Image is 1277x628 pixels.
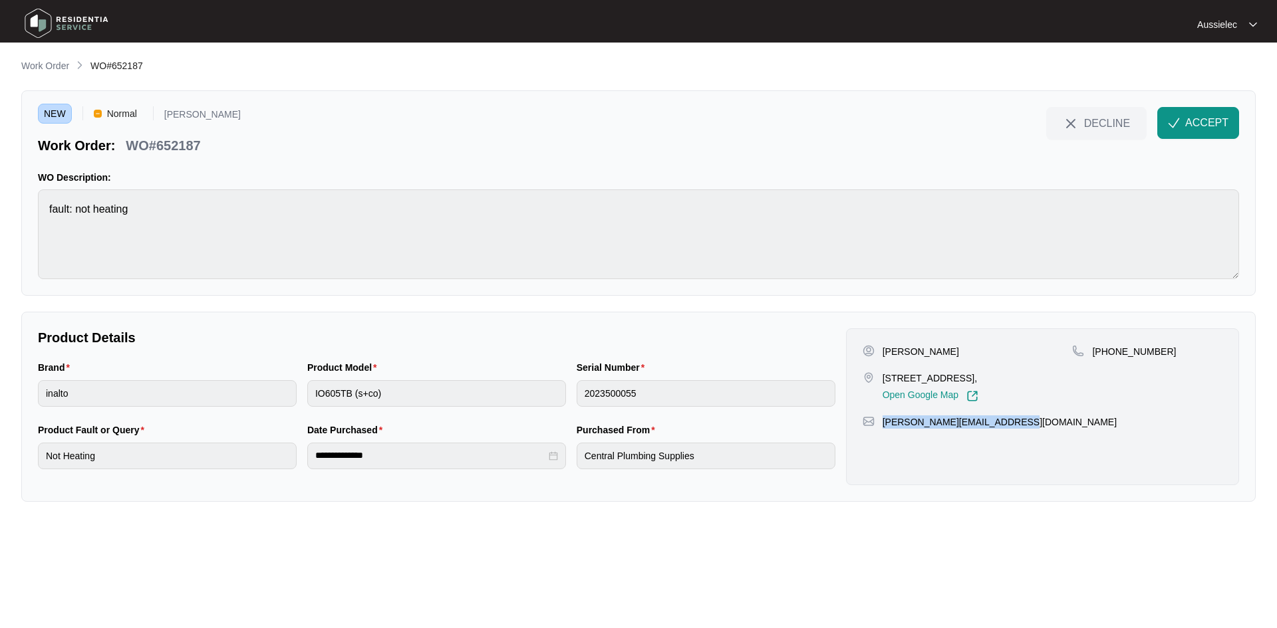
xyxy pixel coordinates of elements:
[883,345,959,358] p: [PERSON_NAME]
[1063,116,1079,132] img: close-Icon
[94,110,102,118] img: Vercel Logo
[1185,115,1228,131] span: ACCEPT
[577,423,660,437] label: Purchased From
[307,423,388,437] label: Date Purchased
[38,104,72,124] span: NEW
[883,390,978,402] a: Open Google Map
[1092,345,1176,358] p: [PHONE_NUMBER]
[102,104,142,124] span: Normal
[38,380,297,407] input: Brand
[315,449,546,463] input: Date Purchased
[126,136,200,155] p: WO#652187
[38,443,297,469] input: Product Fault or Query
[38,136,115,155] p: Work Order:
[164,110,241,124] p: [PERSON_NAME]
[21,59,69,72] p: Work Order
[74,60,85,70] img: chevron-right
[1072,345,1084,357] img: map-pin
[38,189,1239,279] textarea: fault: not heating
[20,3,113,43] img: residentia service logo
[966,390,978,402] img: Link-External
[1197,18,1237,31] p: Aussielec
[19,59,72,74] a: Work Order
[38,423,150,437] label: Product Fault or Query
[883,415,1117,429] p: [PERSON_NAME][EMAIL_ADDRESS][DOMAIN_NAME]
[38,328,835,347] p: Product Details
[307,361,382,374] label: Product Model
[38,171,1239,184] p: WO Description:
[863,371,875,383] img: map-pin
[1157,107,1239,139] button: check-IconACCEPT
[577,380,835,407] input: Serial Number
[1046,107,1147,139] button: close-IconDECLINE
[38,361,75,374] label: Brand
[307,380,566,407] input: Product Model
[1168,117,1180,129] img: check-Icon
[577,361,650,374] label: Serial Number
[863,345,875,357] img: user-pin
[863,415,875,427] img: map-pin
[883,371,978,385] p: [STREET_ADDRESS],
[1084,116,1130,130] span: DECLINE
[1249,21,1257,28] img: dropdown arrow
[577,443,835,469] input: Purchased From
[90,60,143,71] span: WO#652187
